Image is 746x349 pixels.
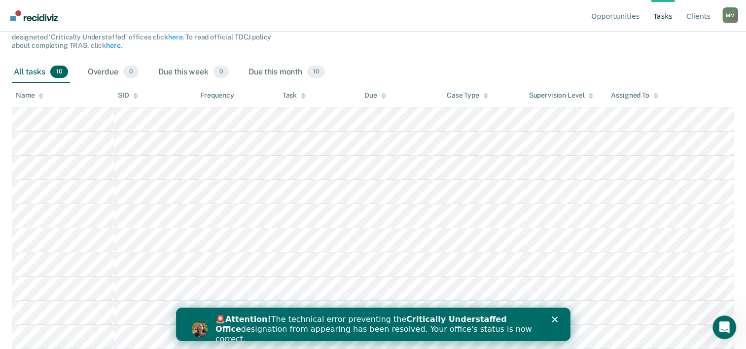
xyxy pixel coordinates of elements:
a: here [168,33,182,41]
span: 0 [123,66,139,78]
b: Attention! [49,7,95,16]
div: Task [283,91,306,100]
div: M M [722,7,738,23]
div: Overdue0 [86,62,141,83]
span: 10 [307,66,325,78]
img: Recidiviz [10,10,58,21]
div: Due [364,91,386,100]
div: All tasks10 [12,62,70,83]
div: Name [16,91,43,100]
iframe: Intercom live chat banner [176,308,570,341]
div: 🚨 The technical error preventing the designation from appearing has been resolved. Your office's ... [39,7,363,36]
span: 10 [50,66,68,78]
div: Supervision Level [529,91,594,100]
div: SID [118,91,138,100]
iframe: Intercom live chat [712,315,736,339]
div: Frequency [200,91,234,100]
a: here [106,41,120,49]
b: Critically Understaffed Office [39,7,331,26]
div: Case Type [447,91,488,100]
div: Close [376,9,386,15]
button: Profile dropdown button [722,7,738,23]
div: Due this week0 [156,62,231,83]
span: 0 [213,66,229,78]
div: Assigned To [611,91,658,100]
div: Due this month10 [247,62,327,83]
span: The clients listed below have upcoming requirements due this month that have not yet been complet... [12,8,272,49]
